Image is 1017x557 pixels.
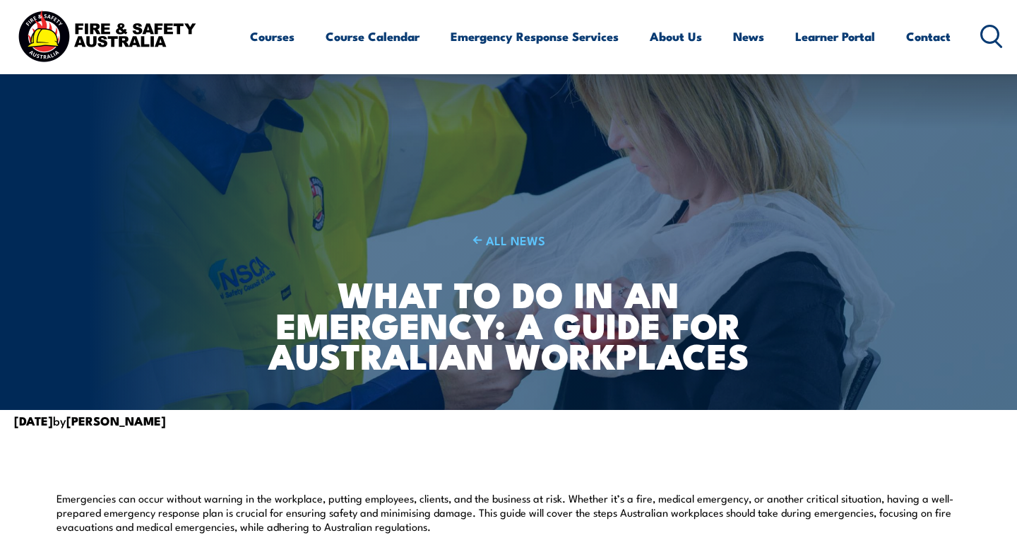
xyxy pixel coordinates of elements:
strong: [PERSON_NAME] [66,411,166,430]
a: Course Calendar [326,18,420,55]
a: ALL NEWS [231,232,787,248]
strong: [DATE] [14,411,53,430]
a: News [733,18,764,55]
a: Emergency Response Services [451,18,619,55]
span: by [14,411,166,429]
a: Learner Portal [795,18,875,55]
p: Emergencies can occur without warning in the workplace, putting employees, clients, and the busin... [56,491,961,534]
a: Contact [906,18,951,55]
h1: What to Do in an Emergency: A Guide for Australian Workplaces [231,278,787,370]
a: About Us [650,18,702,55]
a: Courses [250,18,295,55]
